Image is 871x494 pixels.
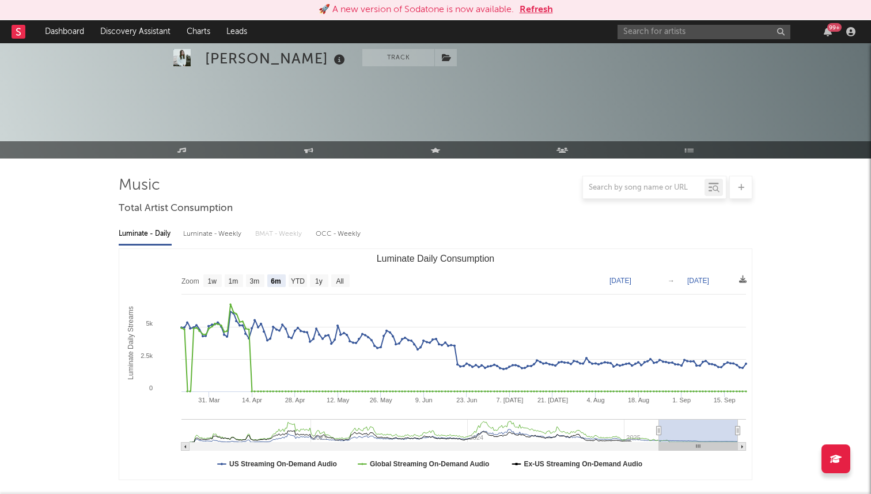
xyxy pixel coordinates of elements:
text: Global Streaming On-Demand Audio [370,460,490,468]
text: 3m [250,277,260,285]
text: 7. [DATE] [496,397,523,404]
button: Track [362,49,434,66]
text: 28. Apr [285,397,305,404]
text: 12. May [327,397,350,404]
text: 23. Jun [456,397,477,404]
text: [DATE] [687,277,709,285]
text: Luminate Daily Streams [127,306,135,379]
text: 4. Aug [586,397,604,404]
text: 9. Jun [415,397,433,404]
input: Search for artists [618,25,790,39]
text: 15. Sep [714,397,736,404]
text: 18. Aug [628,397,649,404]
text: 1m [229,277,238,285]
text: 1y [315,277,323,285]
div: 🚀 A new version of Sodatone is now available. [319,3,514,17]
button: Refresh [520,3,553,17]
svg: Luminate Daily Consumption [119,249,752,480]
input: Search by song name or URL [583,183,705,193]
a: Discovery Assistant [92,20,179,43]
a: Charts [179,20,218,43]
text: 26. May [370,397,393,404]
text: 5k [146,320,153,327]
text: → [668,277,675,285]
text: 2.5k [141,352,153,359]
text: Zoom [181,277,199,285]
span: Total Artist Consumption [119,202,233,216]
text: All [336,277,343,285]
text: US Streaming On-Demand Audio [229,460,337,468]
a: Dashboard [37,20,92,43]
text: 14. Apr [242,397,262,404]
text: 6m [271,277,281,285]
div: Luminate - Daily [119,224,172,244]
div: 99 + [827,23,842,32]
div: Luminate - Weekly [183,224,244,244]
text: Luminate Daily Consumption [377,254,495,263]
text: YTD [291,277,305,285]
text: 1. Sep [672,397,691,404]
div: OCC - Weekly [316,224,362,244]
a: Leads [218,20,255,43]
text: 21. [DATE] [537,397,568,404]
text: 0 [149,384,153,391]
button: 99+ [824,27,832,36]
text: Ex-US Streaming On-Demand Audio [524,460,643,468]
text: 1w [208,277,217,285]
text: [DATE] [609,277,631,285]
text: 31. Mar [198,397,220,404]
div: [PERSON_NAME] [205,49,348,68]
